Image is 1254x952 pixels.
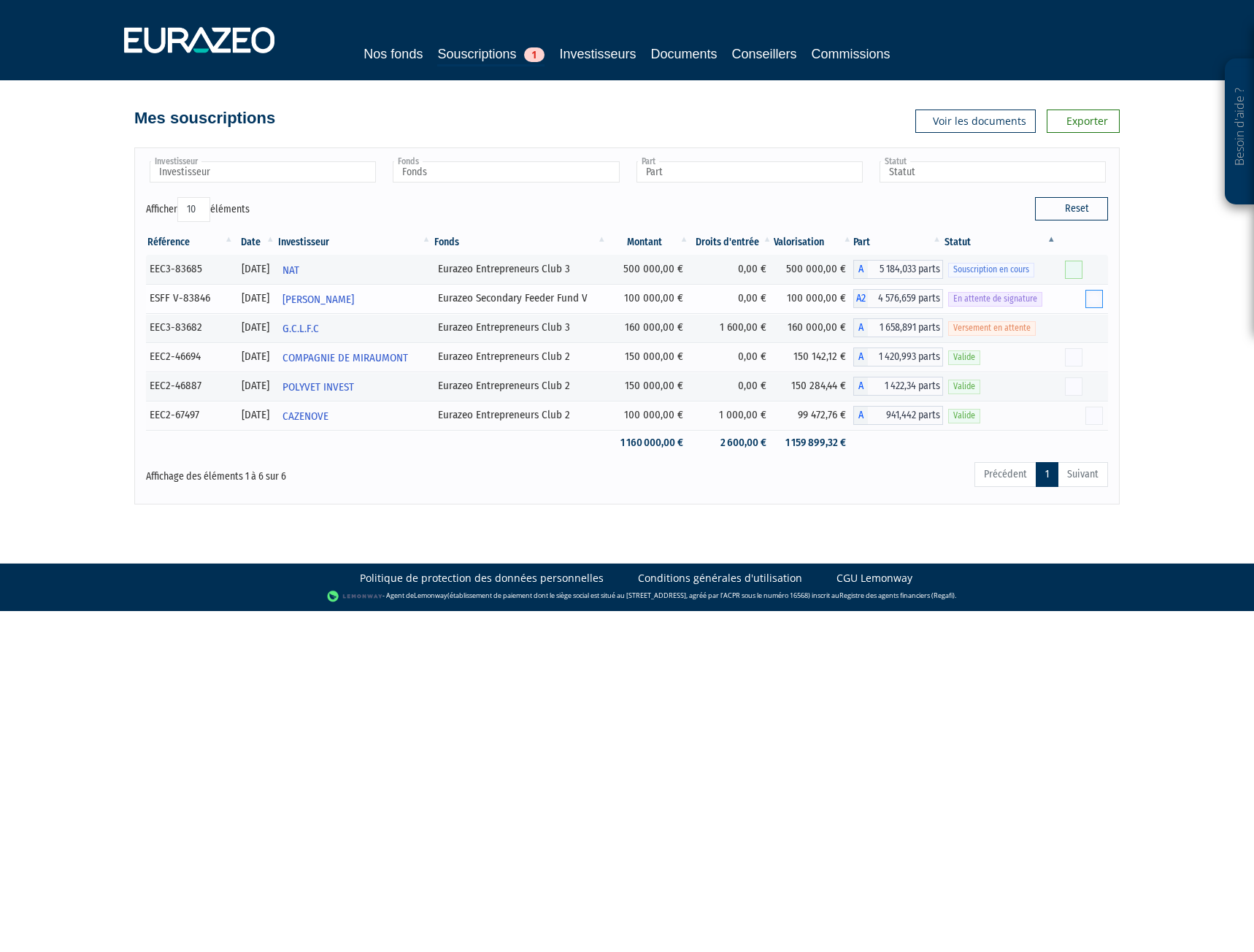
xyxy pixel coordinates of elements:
span: A2 [853,289,868,308]
select: Afficheréléments [177,197,210,222]
a: Lemonway [414,591,447,600]
td: 160 000,00 € [608,313,691,342]
div: - Agent de (établissement de paiement dont le siège social est situé au [STREET_ADDRESS], agréé p... [15,589,1239,604]
button: Reset [1035,197,1108,220]
td: 1 600,00 € [691,313,774,342]
th: Date: activer pour trier la colonne par ordre croissant [235,230,277,255]
td: 1 000,00 € [691,401,774,430]
i: Voir l'investisseur [422,374,427,401]
th: Part: activer pour trier la colonne par ordre croissant [853,230,943,255]
h4: Mes souscriptions [134,110,275,127]
span: [PERSON_NAME] [282,286,354,313]
i: [Français] Personne physique [205,382,213,391]
span: NAT [282,257,299,284]
div: [DATE] [240,261,272,277]
span: POLYVET INVEST [282,374,354,401]
i: Voir l'investisseur [422,257,427,284]
p: Besoin d'aide ? [1231,66,1248,198]
td: 500 000,00 € [774,255,854,284]
span: Versement en attente [948,321,1036,335]
span: CAZENOVE [282,403,328,430]
div: A - Eurazeo Entrepreneurs Club 2 [853,348,943,366]
label: Afficher éléments [146,197,250,222]
div: Eurazeo Entrepreneurs Club 2 [438,378,603,394]
i: Voir l'investisseur [422,345,427,372]
th: Droits d'entrée: activer pour trier la colonne par ordre croissant [691,230,774,255]
div: ESFF V-83846 [150,291,230,306]
td: 1 160 000,00 € [608,430,691,456]
div: Eurazeo Entrepreneurs Club 2 [438,407,603,423]
td: 1 159 899,32 € [774,430,854,456]
div: Eurazeo Secondary Feeder Fund V [438,291,603,306]
a: Investisseurs [559,44,636,64]
i: Voir l'investisseur [422,315,427,342]
a: [PERSON_NAME] [277,284,433,313]
div: EEC3-83685 [150,261,230,277]
span: Souscription en cours [948,263,1034,277]
a: Conditions générales d'utilisation [638,571,802,586]
a: Voir les documents [915,110,1036,133]
th: Investisseur: activer pour trier la colonne par ordre croissant [277,230,433,255]
img: logo-lemonway.png [327,589,383,604]
a: Registre des agents financiers (Regafi) [839,591,955,600]
div: A - Eurazeo Entrepreneurs Club 3 [853,260,943,279]
td: 500 000,00 € [608,255,691,284]
i: Voir l'investisseur [422,286,427,313]
span: Valide [948,409,980,423]
div: [DATE] [240,320,272,335]
div: [DATE] [240,378,272,394]
td: 150 142,12 € [774,342,854,372]
span: A [853,406,868,425]
div: EEC2-46694 [150,349,230,364]
a: G.C.L.F.C [277,313,433,342]
a: CAZENOVE [277,401,433,430]
span: 1 658,891 parts [868,318,943,337]
span: En attente de signature [948,292,1042,306]
td: 100 000,00 € [608,284,691,313]
span: 1 422,34 parts [868,377,943,396]
span: 941,442 parts [868,406,943,425]
td: 100 000,00 € [608,401,691,430]
i: [Français] Personne physique [204,353,212,361]
td: 150 284,44 € [774,372,854,401]
div: A2 - Eurazeo Secondary Feeder Fund V [853,289,943,308]
th: Valorisation: activer pour trier la colonne par ordre croissant [774,230,854,255]
a: Nos fonds [363,44,423,64]
div: EEC3-83682 [150,320,230,335]
th: Référence : activer pour trier la colonne par ordre croissant [146,230,235,255]
div: EEC2-46887 [150,378,230,394]
span: COMPAGNIE DE MIRAUMONT [282,345,408,372]
a: CGU Lemonway [836,571,912,586]
td: 0,00 € [691,255,774,284]
div: Eurazeo Entrepreneurs Club 3 [438,320,603,335]
div: Eurazeo Entrepreneurs Club 2 [438,349,603,364]
a: Exporter [1047,110,1120,133]
div: EEC2-67497 [150,407,230,423]
td: 0,00 € [691,372,774,401]
td: 150 000,00 € [608,342,691,372]
span: 5 184,033 parts [868,260,943,279]
td: 99 472,76 € [774,401,854,430]
i: [Français] Personne physique [214,294,222,303]
span: 4 576,659 parts [868,289,943,308]
a: POLYVET INVEST [277,372,433,401]
td: 0,00 € [691,342,774,372]
i: [Français] Personne physique [206,323,214,332]
div: A - Eurazeo Entrepreneurs Club 2 [853,377,943,396]
th: Fonds: activer pour trier la colonne par ordre croissant [433,230,608,255]
i: [Français] Personne physique [203,411,211,420]
span: A [853,260,868,279]
a: Conseillers [732,44,797,64]
th: Montant: activer pour trier la colonne par ordre croissant [608,230,691,255]
span: A [853,377,868,396]
th: Statut : activer pour trier la colonne par ordre d&eacute;croissant [943,230,1058,255]
div: [DATE] [240,349,272,364]
a: NAT [277,255,433,284]
div: Affichage des éléments 1 à 6 sur 6 [146,461,534,484]
div: A - Eurazeo Entrepreneurs Club 3 [853,318,943,337]
img: 1732889491-logotype_eurazeo_blanc_rvb.png [124,27,274,53]
span: A [853,318,868,337]
td: 2 600,00 € [691,430,774,456]
span: A [853,348,868,366]
td: 100 000,00 € [774,284,854,313]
